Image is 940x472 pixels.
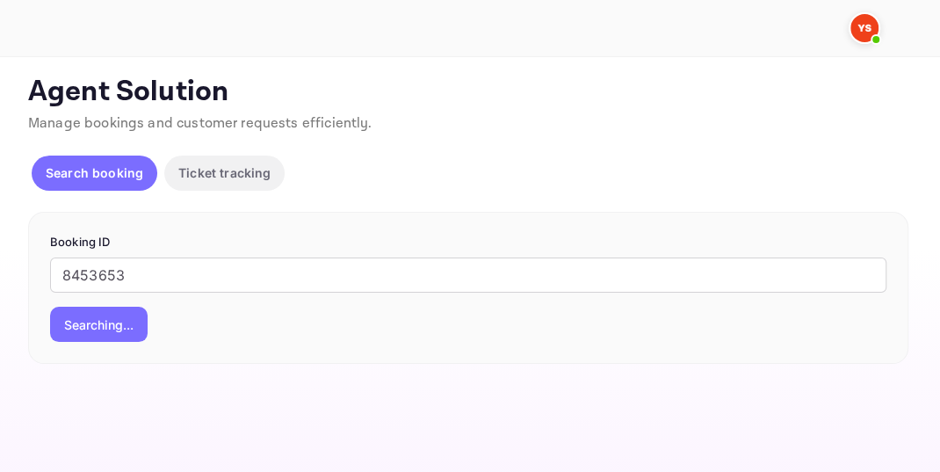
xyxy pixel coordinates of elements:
[28,75,908,110] p: Agent Solution
[50,307,148,342] button: Searching...
[50,258,886,293] input: Enter Booking ID (e.g., 63782194)
[178,163,271,182] p: Ticket tracking
[50,234,886,251] p: Booking ID
[850,14,879,42] img: Yandex Support
[46,163,143,182] p: Search booking
[28,114,372,133] span: Manage bookings and customer requests efficiently.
